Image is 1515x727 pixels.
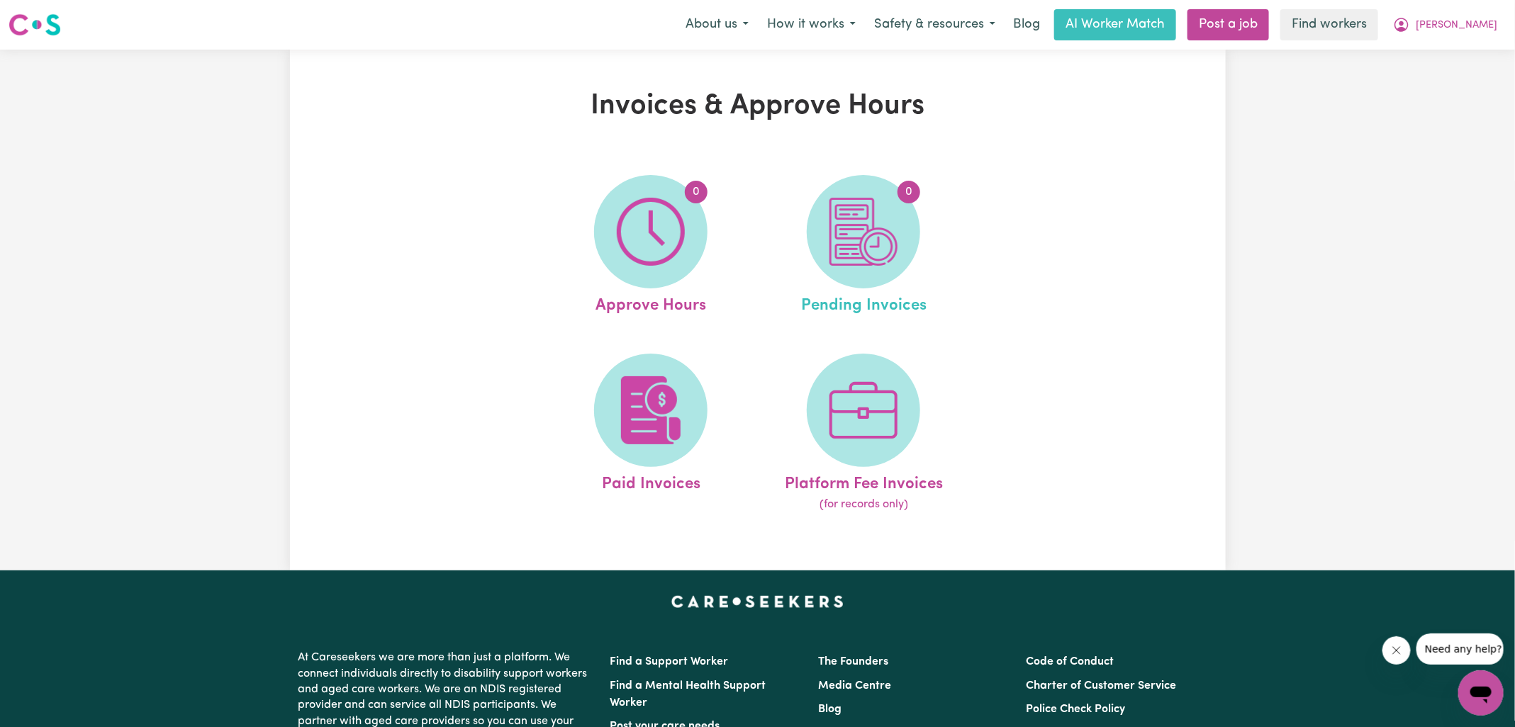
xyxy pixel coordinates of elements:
a: Find workers [1280,9,1378,40]
span: Pending Invoices [801,288,927,318]
a: The Founders [818,656,888,667]
a: Blog [1005,9,1049,40]
img: Careseekers logo [9,12,61,38]
a: Platform Fee Invoices(for records only) [761,354,966,514]
button: My Account [1384,10,1506,40]
span: Paid Invoices [602,467,700,497]
a: Approve Hours [549,175,753,318]
span: (for records only) [820,496,908,513]
a: Charter of Customer Service [1026,680,1176,692]
button: About us [676,10,758,40]
a: Media Centre [818,680,891,692]
a: Paid Invoices [549,354,753,514]
span: 0 [898,181,920,203]
a: Blog [818,704,842,715]
span: Platform Fee Invoices [785,467,943,497]
iframe: Message from company [1416,633,1504,665]
a: Code of Conduct [1026,656,1114,667]
span: 0 [685,181,708,203]
h1: Invoices & Approve Hours [454,89,1061,123]
a: Find a Mental Health Support Worker [610,680,766,709]
a: Careseekers logo [9,9,61,41]
a: Pending Invoices [761,175,966,318]
button: How it works [758,10,865,40]
button: Safety & resources [865,10,1005,40]
span: [PERSON_NAME] [1416,18,1497,33]
a: Post a job [1187,9,1269,40]
span: Approve Hours [596,288,706,318]
iframe: Button to launch messaging window [1458,670,1504,716]
a: Find a Support Worker [610,656,729,667]
iframe: Close message [1382,636,1411,665]
a: AI Worker Match [1054,9,1176,40]
a: Careseekers home page [671,596,844,607]
a: Police Check Policy [1026,704,1125,715]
